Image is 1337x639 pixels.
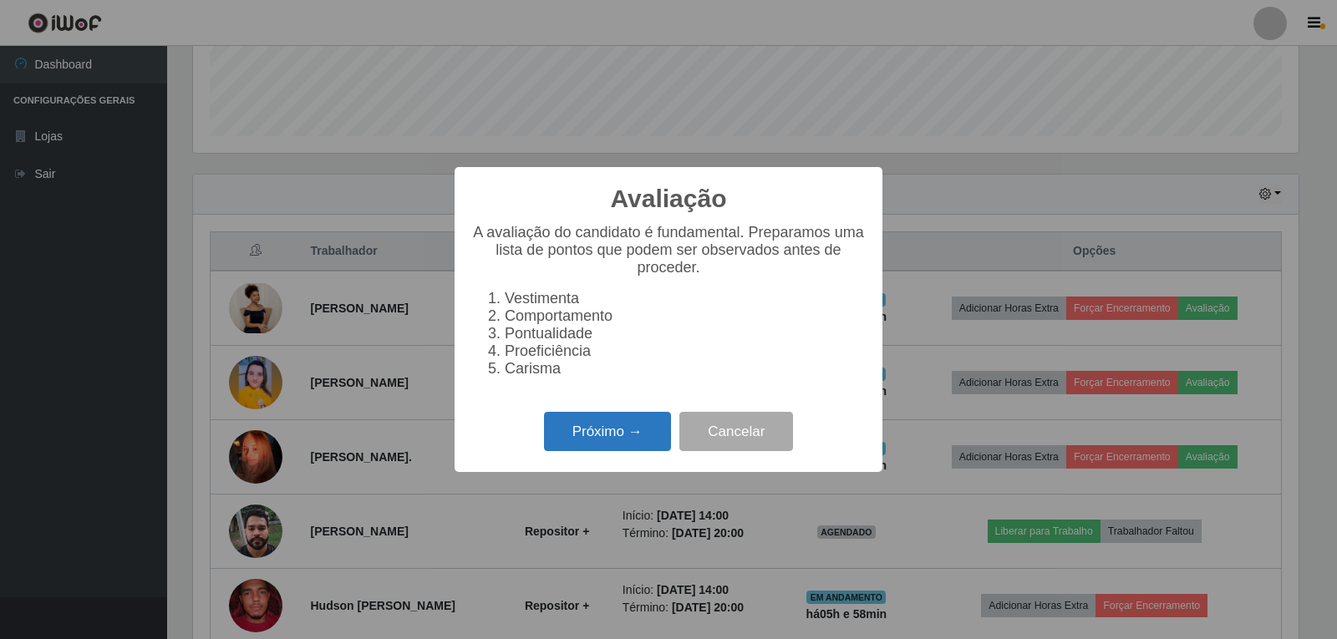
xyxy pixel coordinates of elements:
li: Carisma [505,360,866,378]
li: Pontualidade [505,325,866,342]
li: Comportamento [505,307,866,325]
button: Cancelar [679,412,793,451]
button: Próximo → [544,412,671,451]
li: Proeficiência [505,342,866,360]
h2: Avaliação [611,184,727,214]
li: Vestimenta [505,290,866,307]
p: A avaliação do candidato é fundamental. Preparamos uma lista de pontos que podem ser observados a... [471,224,866,276]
